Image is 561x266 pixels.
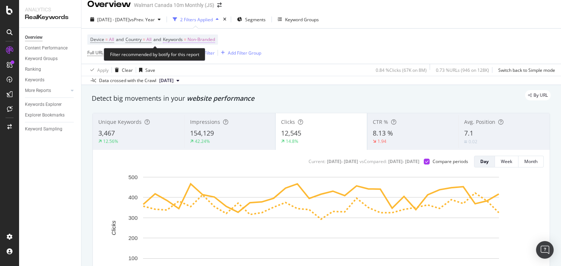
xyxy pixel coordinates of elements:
[464,141,467,143] img: Equal
[360,158,387,165] div: vs Compared :
[25,34,76,41] a: Overview
[480,158,489,165] div: Day
[498,67,555,73] div: Switch back to Simple mode
[25,6,75,13] div: Analytics
[190,129,214,137] span: 154,129
[143,36,145,43] span: =
[25,125,76,133] a: Keyword Sampling
[286,138,298,144] div: 14.8%
[98,118,142,125] span: Unique Keywords
[495,156,518,167] button: Week
[378,138,386,144] div: 1.94
[376,67,427,73] div: 0.84 % Clicks ( 67K on 8M )
[180,16,213,23] div: 2 Filters Applied
[97,16,130,23] span: [DATE] - [DATE]
[25,111,76,119] a: Explorer Bookmarks
[285,16,319,23] div: Keyword Groups
[136,64,155,76] button: Save
[105,36,108,43] span: =
[103,138,118,144] div: 12.56%
[97,67,109,73] div: Apply
[184,36,186,43] span: =
[25,34,43,41] div: Overview
[87,49,103,56] span: Full URL
[87,64,109,76] button: Apply
[156,76,182,85] button: [DATE]
[275,14,322,25] button: Keyword Groups
[25,44,68,52] div: Content Performance
[25,55,76,63] a: Keyword Groups
[25,13,75,22] div: RealKeywords
[228,50,261,56] div: Add Filter Group
[217,3,222,8] div: arrow-right-arrow-left
[218,48,261,57] button: Add Filter Group
[112,64,133,76] button: Clear
[125,36,142,43] span: Country
[128,255,138,261] text: 100
[122,67,133,73] div: Clear
[281,129,301,137] span: 12,545
[281,118,295,125] span: Clicks
[87,14,164,25] button: [DATE] - [DATE]vsPrev. Year
[187,34,215,45] span: Non-Branded
[25,44,76,52] a: Content Performance
[433,158,468,165] div: Compare periods
[495,64,555,76] button: Switch back to Simple mode
[436,67,489,73] div: 0.73 % URLs ( 946 on 128K )
[104,48,205,61] div: Filter recommended by botify for this report
[99,77,156,84] div: Data crossed with the Crawl
[25,55,58,63] div: Keyword Groups
[309,158,325,165] div: Current:
[518,156,544,167] button: Month
[128,174,138,180] text: 500
[25,66,76,73] a: Ranking
[25,101,62,108] div: Keywords Explorer
[533,93,548,97] span: By URL
[373,129,393,137] span: 8.13 %
[163,36,183,43] span: Keywords
[128,194,138,200] text: 400
[146,34,152,45] span: All
[525,90,551,100] div: legacy label
[469,138,477,145] div: 0.02
[116,36,124,43] span: and
[234,14,269,25] button: Segments
[222,16,228,23] div: times
[190,118,220,125] span: Impressions
[501,158,512,165] div: Week
[110,220,117,235] text: Clicks
[25,76,44,84] div: Keywords
[130,16,155,23] span: vs Prev. Year
[153,36,161,43] span: and
[195,138,210,144] div: 42.24%
[25,87,51,95] div: More Reports
[245,16,266,23] span: Segments
[145,67,155,73] div: Save
[25,87,69,95] a: More Reports
[524,158,538,165] div: Month
[159,77,174,84] span: 2025 Jul. 25th
[128,235,138,241] text: 200
[464,118,495,125] span: Avg. Position
[25,101,76,108] a: Keywords Explorer
[327,158,358,165] div: [DATE] - [DATE]
[25,125,62,133] div: Keyword Sampling
[170,14,222,25] button: 2 Filters Applied
[25,111,65,119] div: Explorer Bookmarks
[464,129,473,137] span: 7.1
[128,215,138,221] text: 300
[134,1,214,9] div: Walmart Canada 10m Monthly (JS)
[373,118,388,125] span: CTR %
[536,241,554,259] div: Open Intercom Messenger
[388,158,419,165] div: [DATE] - [DATE]
[474,156,495,167] button: Day
[25,76,76,84] a: Keywords
[98,129,115,137] span: 3,467
[90,36,104,43] span: Device
[109,34,114,45] span: All
[25,66,41,73] div: Ranking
